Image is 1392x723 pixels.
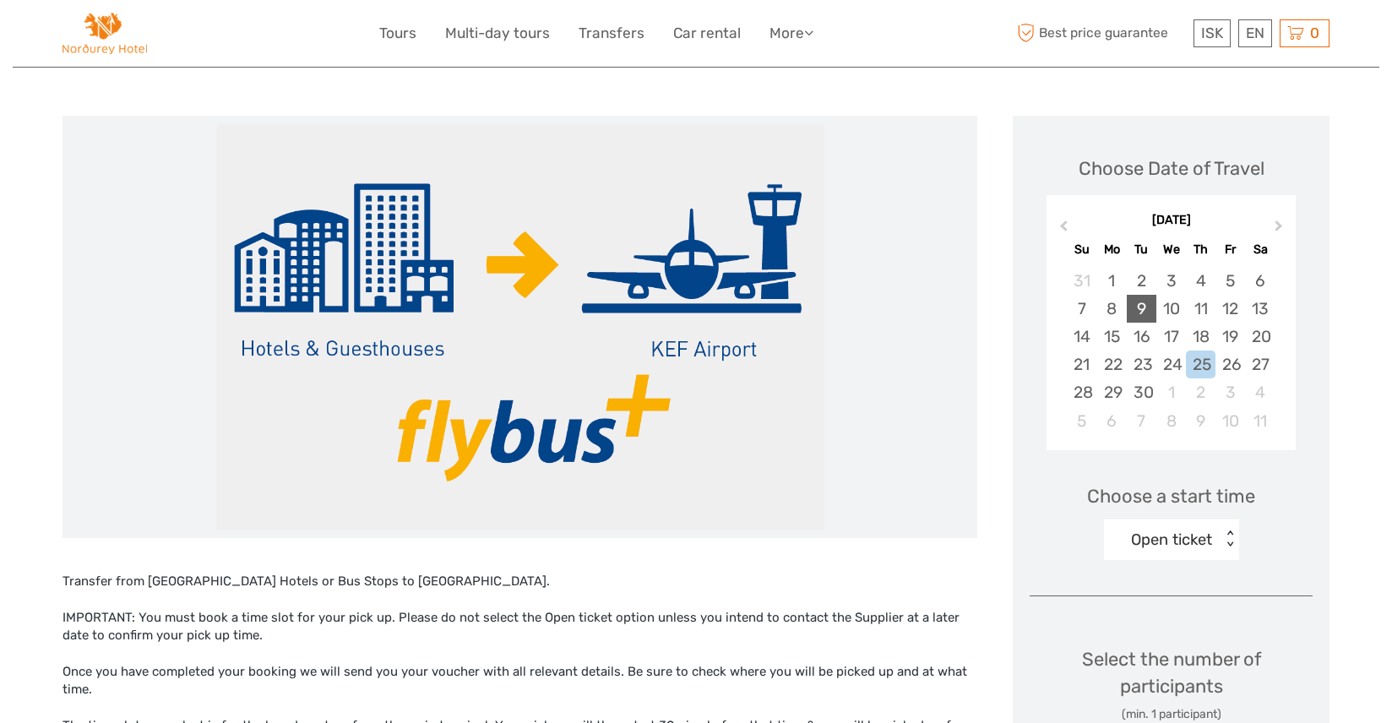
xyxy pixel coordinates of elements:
p: We're away right now. Please check back later! [24,30,191,43]
div: Choose Sunday, September 7th, 2025 [1067,295,1096,323]
div: Choose Wednesday, September 17th, 2025 [1156,323,1186,351]
div: Su [1067,238,1096,261]
div: Choose Monday, September 29th, 2025 [1097,378,1127,406]
div: Sa [1245,238,1275,261]
div: Choose Wednesday, October 8th, 2025 [1156,407,1186,435]
a: More [769,21,813,46]
div: Choose Friday, October 10th, 2025 [1215,407,1245,435]
div: Choose Monday, October 6th, 2025 [1097,407,1127,435]
div: Choose Date of Travel [1079,155,1264,182]
div: Choose Friday, September 5th, 2025 [1215,267,1245,295]
button: Previous Month [1048,216,1075,243]
div: Tu [1127,238,1156,261]
div: Choose Sunday, September 21st, 2025 [1067,351,1096,378]
div: Choose Sunday, September 28th, 2025 [1067,378,1096,406]
span: Transfer from [GEOGRAPHIC_DATA] Hotels or Bus Stops [63,574,399,589]
div: EN [1238,19,1272,47]
span: 0 [1308,24,1322,41]
div: Choose Monday, September 1st, 2025 [1097,267,1127,295]
a: Multi-day tours [445,21,550,46]
div: Choose Friday, October 3rd, 2025 [1215,378,1245,406]
div: Choose Monday, September 8th, 2025 [1097,295,1127,323]
div: Open ticket [1131,529,1212,551]
div: Choose Saturday, September 27th, 2025 [1245,351,1275,378]
div: Choose Thursday, October 9th, 2025 [1186,407,1215,435]
div: Choose Sunday, September 14th, 2025 [1067,323,1096,351]
span: Choose a start time [1087,483,1255,509]
div: Choose Thursday, September 18th, 2025 [1186,323,1215,351]
div: Choose Tuesday, September 2nd, 2025 [1127,267,1156,295]
div: Choose Tuesday, September 23rd, 2025 [1127,351,1156,378]
div: Choose Saturday, September 13th, 2025 [1245,295,1275,323]
div: Choose Thursday, September 4th, 2025 [1186,267,1215,295]
div: Choose Saturday, September 6th, 2025 [1245,267,1275,295]
div: Choose Tuesday, September 30th, 2025 [1127,378,1156,406]
div: Choose Sunday, October 5th, 2025 [1067,407,1096,435]
div: Choose Monday, September 22nd, 2025 [1097,351,1127,378]
div: Choose Friday, September 12th, 2025 [1215,295,1245,323]
img: 712a0e43dd27461abbb2e424cb7ebcd4_main_slider.png [216,124,824,530]
span: Best price guarantee [1013,19,1189,47]
span: ISK [1201,24,1223,41]
a: Car rental [673,21,741,46]
button: Open LiveChat chat widget [194,26,215,46]
div: Fr [1215,238,1245,261]
div: Choose Wednesday, September 3rd, 2025 [1156,267,1186,295]
img: Norðurey Hótel [63,13,147,54]
div: Choose Wednesday, September 24th, 2025 [1156,351,1186,378]
div: Choose Thursday, September 11th, 2025 [1186,295,1215,323]
div: (min. 1 participant) [1030,706,1313,723]
div: Mo [1097,238,1127,261]
div: Choose Saturday, October 4th, 2025 [1245,378,1275,406]
div: Th [1186,238,1215,261]
div: < > [1222,530,1237,548]
div: Choose Wednesday, October 1st, 2025 [1156,378,1186,406]
a: Tours [379,21,416,46]
div: Once you have completed your booking we will send you your voucher with all relevant details. Be ... [63,663,977,699]
div: Choose Friday, September 26th, 2025 [1215,351,1245,378]
div: Choose Wednesday, September 10th, 2025 [1156,295,1186,323]
div: Choose Monday, September 15th, 2025 [1097,323,1127,351]
div: [DATE] [1047,212,1296,230]
div: IMPORTANT: You must book a time slot for your pick up. Please do not select the Open ticket optio... [63,609,977,645]
div: We [1156,238,1186,261]
div: Select the number of participants [1030,646,1313,723]
span: to [GEOGRAPHIC_DATA]. [402,574,550,589]
div: Choose Saturday, October 11th, 2025 [1245,407,1275,435]
div: Choose Sunday, August 31st, 2025 [1067,267,1096,295]
div: Choose Thursday, October 2nd, 2025 [1186,378,1215,406]
div: Choose Friday, September 19th, 2025 [1215,323,1245,351]
div: month 2025-09 [1052,267,1290,435]
div: Choose Saturday, September 20th, 2025 [1245,323,1275,351]
div: Choose Tuesday, October 7th, 2025 [1127,407,1156,435]
button: Next Month [1267,216,1294,243]
div: Choose Thursday, September 25th, 2025 [1186,351,1215,378]
div: Choose Tuesday, September 16th, 2025 [1127,323,1156,351]
div: Choose Tuesday, September 9th, 2025 [1127,295,1156,323]
a: Transfers [579,21,644,46]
